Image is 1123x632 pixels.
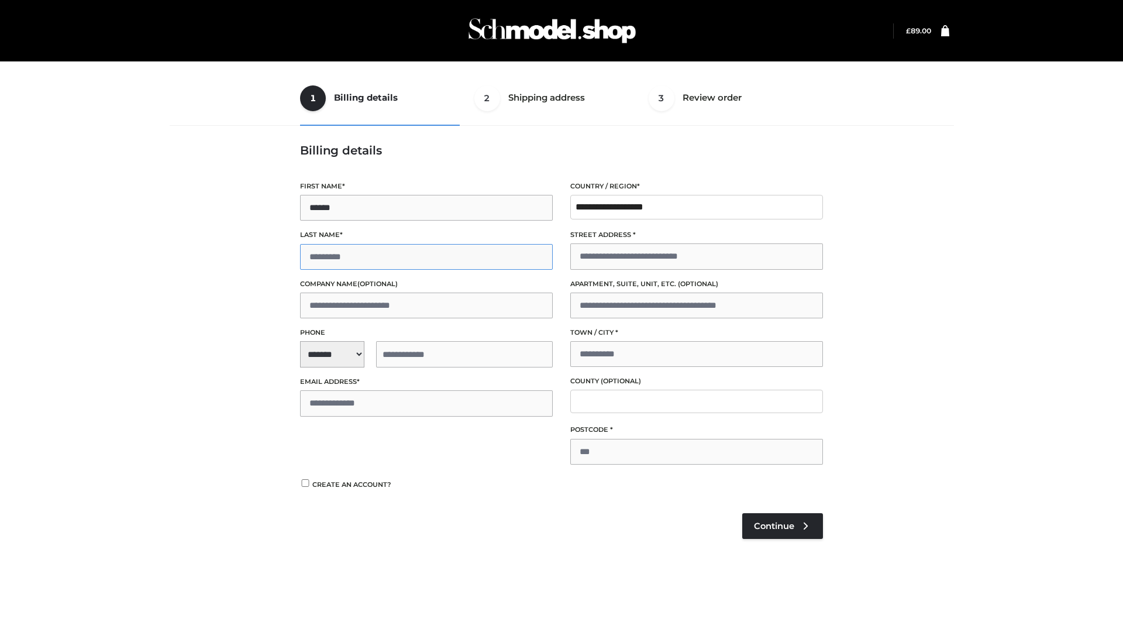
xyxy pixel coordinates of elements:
label: Postcode [570,424,823,435]
label: First name [300,181,553,192]
span: (optional) [601,377,641,385]
span: (optional) [357,280,398,288]
span: £ [906,26,911,35]
label: Town / City [570,327,823,338]
span: Create an account? [312,480,391,489]
span: (optional) [678,280,718,288]
input: Create an account? [300,479,311,487]
label: Last name [300,229,553,241]
span: Continue [754,521,794,531]
h3: Billing details [300,143,823,157]
label: Street address [570,229,823,241]
label: Apartment, suite, unit, etc. [570,279,823,290]
img: Schmodel Admin 964 [464,8,640,54]
bdi: 89.00 [906,26,931,35]
a: £89.00 [906,26,931,35]
a: Continue [742,513,823,539]
label: County [570,376,823,387]
label: Company name [300,279,553,290]
label: Country / Region [570,181,823,192]
label: Email address [300,376,553,387]
label: Phone [300,327,553,338]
